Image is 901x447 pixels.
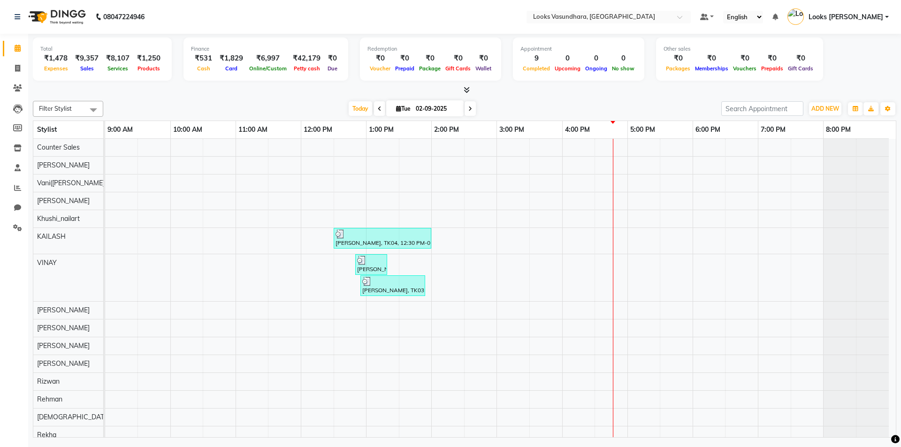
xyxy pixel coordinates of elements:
[811,105,839,112] span: ADD NEW
[289,53,324,64] div: ₹42,179
[520,65,552,72] span: Completed
[37,214,80,223] span: Khushi_nailart
[171,123,205,136] a: 10:00 AM
[664,45,816,53] div: Other sales
[37,359,90,368] span: [PERSON_NAME]
[37,143,80,152] span: Counter Sales
[552,53,583,64] div: 0
[721,101,803,116] input: Search Appointment
[37,413,110,421] span: [DEMOGRAPHIC_DATA]
[24,4,88,30] img: logo
[105,123,135,136] a: 9:00 AM
[42,65,70,72] span: Expenses
[247,53,289,64] div: ₹6,997
[37,395,62,403] span: Rehman
[37,161,90,169] span: [PERSON_NAME]
[610,65,637,72] span: No show
[135,65,162,72] span: Products
[291,65,322,72] span: Petty cash
[664,53,693,64] div: ₹0
[324,53,341,64] div: ₹0
[325,65,340,72] span: Due
[361,277,424,295] div: [PERSON_NAME], TK03, 12:55 PM-01:55 PM, K Wash Shampoo(F),Eyebrows
[301,123,335,136] a: 12:00 PM
[563,123,592,136] a: 4:00 PM
[473,53,494,64] div: ₹0
[37,306,90,314] span: [PERSON_NAME]
[693,53,731,64] div: ₹0
[394,105,413,112] span: Tue
[191,53,216,64] div: ₹531
[236,123,270,136] a: 11:00 AM
[103,4,145,30] b: 08047224946
[413,102,460,116] input: 2025-09-02
[731,53,759,64] div: ₹0
[809,102,841,115] button: ADD NEW
[367,123,396,136] a: 1:00 PM
[37,232,66,241] span: KAILASH
[443,53,473,64] div: ₹0
[443,65,473,72] span: Gift Cards
[37,324,90,332] span: [PERSON_NAME]
[195,65,213,72] span: Cash
[824,123,853,136] a: 8:00 PM
[552,65,583,72] span: Upcoming
[693,123,723,136] a: 6:00 PM
[349,101,372,116] span: Today
[520,45,637,53] div: Appointment
[758,123,788,136] a: 7:00 PM
[247,65,289,72] span: Online/Custom
[393,53,417,64] div: ₹0
[37,125,57,134] span: Stylist
[787,8,804,25] img: Looks Vasundhara GZB
[417,65,443,72] span: Package
[664,65,693,72] span: Packages
[417,53,443,64] div: ₹0
[37,431,56,439] span: Rekha
[367,65,393,72] span: Voucher
[473,65,494,72] span: Wallet
[39,105,72,112] span: Filter Stylist
[78,65,96,72] span: Sales
[809,12,883,22] span: Looks [PERSON_NAME]
[37,258,57,267] span: VINAY
[40,45,164,53] div: Total
[759,53,786,64] div: ₹0
[520,53,552,64] div: 9
[628,123,657,136] a: 5:00 PM
[335,229,430,247] div: [PERSON_NAME], TK04, 12:30 PM-02:00 PM, Foot Prints Pedicure(M),Biotop Shampoo Conditioning(F)*
[356,256,386,273] div: [PERSON_NAME], TK02, 12:50 PM-01:20 PM, Head Massage(F)
[367,53,393,64] div: ₹0
[497,123,527,136] a: 3:00 PM
[37,179,107,187] span: Vani([PERSON_NAME])
[37,197,90,205] span: [PERSON_NAME]
[583,65,610,72] span: Ongoing
[367,45,494,53] div: Redemption
[37,377,60,386] span: Rizwan
[393,65,417,72] span: Prepaid
[786,65,816,72] span: Gift Cards
[583,53,610,64] div: 0
[133,53,164,64] div: ₹1,250
[216,53,247,64] div: ₹1,829
[102,53,133,64] div: ₹8,107
[786,53,816,64] div: ₹0
[40,53,71,64] div: ₹1,478
[191,45,341,53] div: Finance
[759,65,786,72] span: Prepaids
[432,123,461,136] a: 2:00 PM
[37,341,90,350] span: [PERSON_NAME]
[610,53,637,64] div: 0
[105,65,130,72] span: Services
[223,65,240,72] span: Card
[731,65,759,72] span: Vouchers
[693,65,731,72] span: Memberships
[71,53,102,64] div: ₹9,357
